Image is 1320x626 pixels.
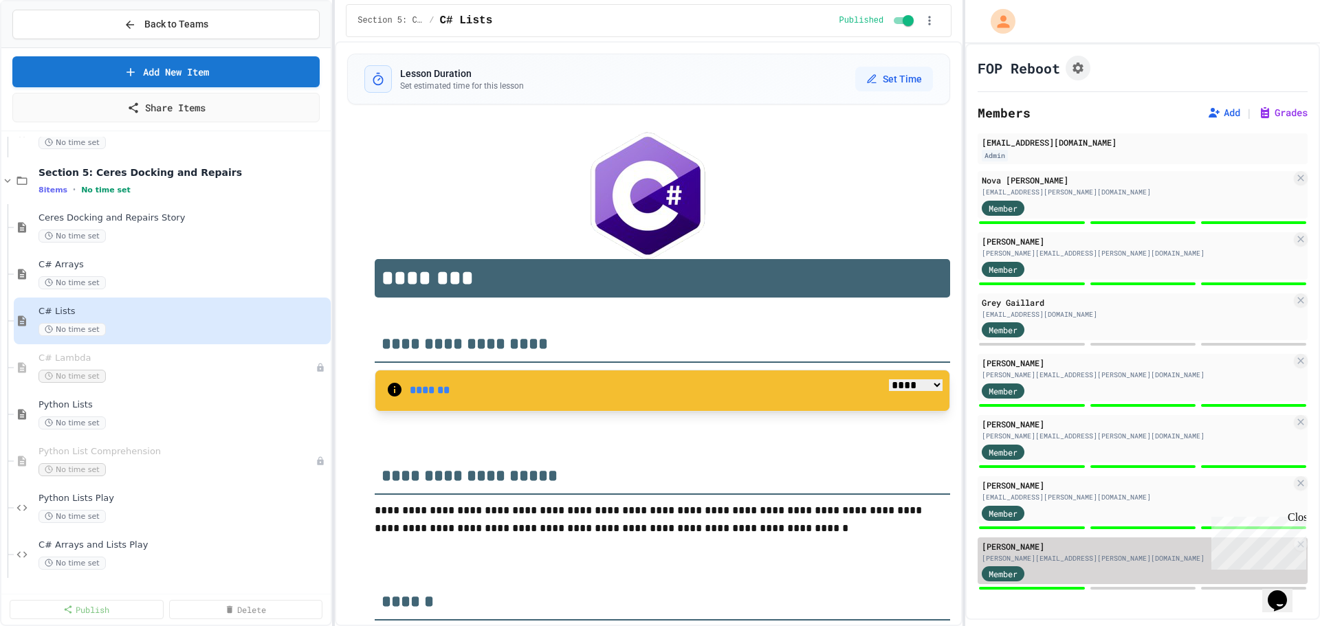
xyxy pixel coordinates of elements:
[316,456,325,466] div: Unpublished
[144,17,208,32] span: Back to Teams
[38,539,328,551] span: C# Arrays and Lists Play
[316,363,325,372] div: Unpublished
[982,553,1291,563] div: [PERSON_NAME][EMAIL_ADDRESS][PERSON_NAME][DOMAIN_NAME]
[982,479,1291,491] div: [PERSON_NAME]
[38,323,106,336] span: No time set
[1066,56,1090,80] button: Assignment Settings
[989,446,1017,458] span: Member
[978,103,1031,122] h2: Members
[357,15,423,26] span: Section 5: Ceres Docking and Repairs
[10,600,164,619] a: Publish
[38,186,67,194] span: 8 items
[1206,511,1306,570] iframe: chat widget
[38,353,316,364] span: C# Lambda
[839,15,883,26] span: Published
[38,416,106,429] span: No time set
[989,568,1017,580] span: Member
[38,446,316,458] span: Python List Comprehension
[855,67,933,91] button: Set Time
[12,93,320,122] a: Share Items
[989,507,1017,519] span: Member
[982,309,1291,320] div: [EMAIL_ADDRESS][DOMAIN_NAME]
[38,399,328,411] span: Python Lists
[439,12,492,29] span: C# Lists
[5,5,95,87] div: Chat with us now!Close
[982,431,1291,441] div: [PERSON_NAME][EMAIL_ADDRESS][PERSON_NAME][DOMAIN_NAME]
[1207,106,1240,120] button: Add
[38,276,106,289] span: No time set
[429,15,434,26] span: /
[81,186,131,194] span: No time set
[982,296,1291,309] div: Grey Gaillard
[73,184,76,195] span: •
[978,58,1060,78] h1: FOP Reboot
[38,510,106,523] span: No time set
[982,150,1008,161] div: Admin
[169,600,323,619] a: Delete
[38,166,328,179] span: Section 5: Ceres Docking and Repairs
[38,587,328,599] span: Section 6: Rogue AI
[400,80,524,91] p: Set estimated time for this lesson
[12,56,320,87] a: Add New Item
[839,12,916,29] div: Content is published and visible to students
[38,557,106,570] span: No time set
[989,202,1017,214] span: Member
[1258,106,1308,120] button: Grades
[982,248,1291,258] div: [PERSON_NAME][EMAIL_ADDRESS][PERSON_NAME][DOMAIN_NAME]
[38,370,106,383] span: No time set
[1246,104,1253,121] span: |
[982,418,1291,430] div: [PERSON_NAME]
[38,212,328,224] span: Ceres Docking and Repairs Story
[989,263,1017,276] span: Member
[976,5,1019,37] div: My Account
[1262,571,1306,612] iframe: chat widget
[982,136,1303,148] div: [EMAIL_ADDRESS][DOMAIN_NAME]
[38,230,106,243] span: No time set
[982,357,1291,369] div: [PERSON_NAME]
[38,306,328,317] span: C# Lists
[38,463,106,476] span: No time set
[989,385,1017,397] span: Member
[982,370,1291,380] div: [PERSON_NAME][EMAIL_ADDRESS][PERSON_NAME][DOMAIN_NAME]
[38,136,106,149] span: No time set
[982,492,1291,502] div: [EMAIL_ADDRESS][PERSON_NAME][DOMAIN_NAME]
[982,174,1291,186] div: Nova [PERSON_NAME]
[400,67,524,80] h3: Lesson Duration
[989,324,1017,336] span: Member
[982,187,1291,197] div: [EMAIL_ADDRESS][PERSON_NAME][DOMAIN_NAME]
[38,259,328,271] span: C# Arrays
[12,10,320,39] button: Back to Teams
[982,235,1291,247] div: [PERSON_NAME]
[982,540,1291,552] div: [PERSON_NAME]
[38,493,328,504] span: Python Lists Play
